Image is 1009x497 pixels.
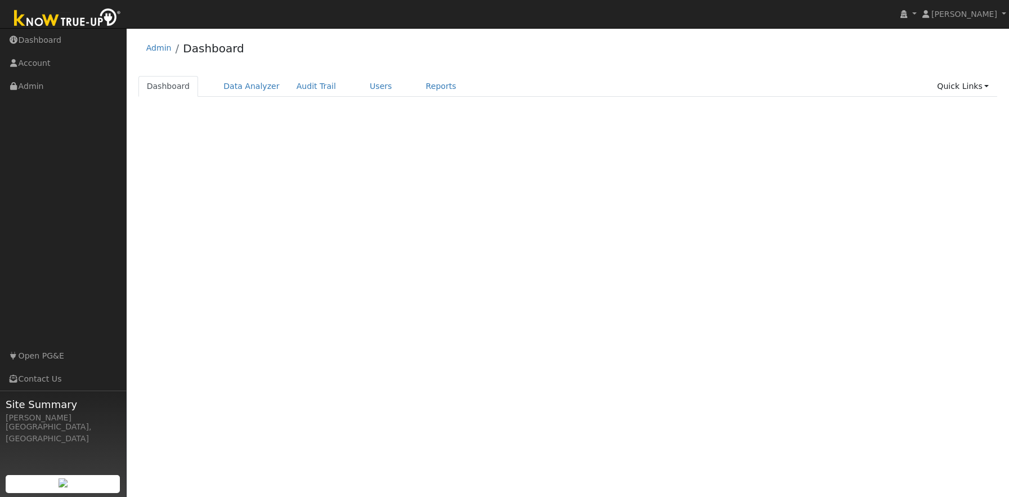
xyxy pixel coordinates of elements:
[6,397,120,412] span: Site Summary
[929,76,997,97] a: Quick Links
[138,76,199,97] a: Dashboard
[6,412,120,424] div: [PERSON_NAME]
[8,6,127,32] img: Know True-Up
[6,421,120,445] div: [GEOGRAPHIC_DATA], [GEOGRAPHIC_DATA]
[288,76,344,97] a: Audit Trail
[59,478,68,487] img: retrieve
[418,76,465,97] a: Reports
[183,42,244,55] a: Dashboard
[215,76,288,97] a: Data Analyzer
[146,43,172,52] a: Admin
[361,76,401,97] a: Users
[931,10,997,19] span: [PERSON_NAME]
